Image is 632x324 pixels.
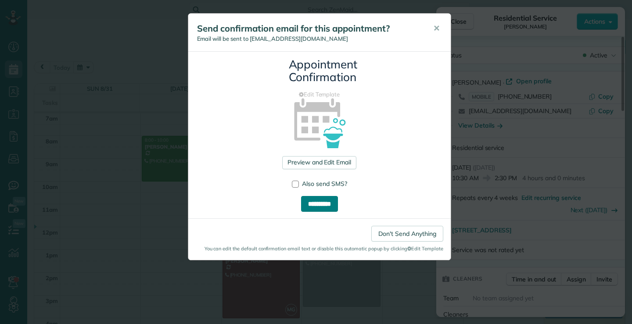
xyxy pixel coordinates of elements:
span: Email will be sent to [EMAIL_ADDRESS][DOMAIN_NAME] [197,35,348,42]
a: Don't Send Anything [371,226,443,242]
small: You can edit the default confirmation email text or disable this automatic popup by clicking Edit... [196,245,443,252]
span: Also send SMS? [302,180,347,188]
span: ✕ [433,23,440,33]
h5: Send confirmation email for this appointment? [197,22,421,35]
img: appointment_confirmation_icon-141e34405f88b12ade42628e8c248340957700ab75a12ae832a8710e9b578dc5.png [280,83,359,161]
h3: Appointment Confirmation [289,58,350,83]
a: Preview and Edit Email [282,156,356,169]
a: Edit Template [195,90,444,99]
